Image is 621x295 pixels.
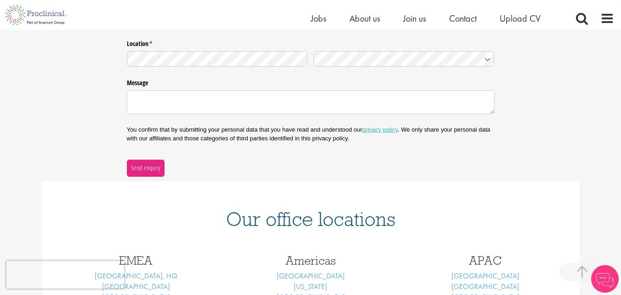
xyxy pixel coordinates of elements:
[349,12,380,24] a: About us
[127,36,495,48] legend: Location
[449,12,477,24] a: Contact
[127,51,308,67] input: State / Province / Region
[127,126,495,142] p: You confirm that by submitting your personal data that you have read and understood our . We only...
[451,271,519,281] a: [GEOGRAPHIC_DATA]
[311,12,326,24] a: Jobs
[294,282,327,291] a: [US_STATE]
[127,160,165,176] button: Send enquiry
[56,209,566,229] h1: Our office locations
[127,75,495,87] label: Message
[56,255,216,266] h3: EMEA
[102,282,170,291] a: [GEOGRAPHIC_DATA]
[313,51,495,67] input: Country
[277,271,345,281] a: [GEOGRAPHIC_DATA]
[591,265,619,293] img: Chatbot
[403,12,426,24] a: Join us
[95,271,177,281] a: [GEOGRAPHIC_DATA], HQ
[451,282,519,291] a: [GEOGRAPHIC_DATA]
[131,163,160,173] span: Send enquiry
[230,255,391,266] h3: Americas
[362,126,398,133] a: privacy policy
[6,261,124,289] iframe: reCAPTCHA
[405,255,566,266] h3: APAC
[500,12,541,24] a: Upload CV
